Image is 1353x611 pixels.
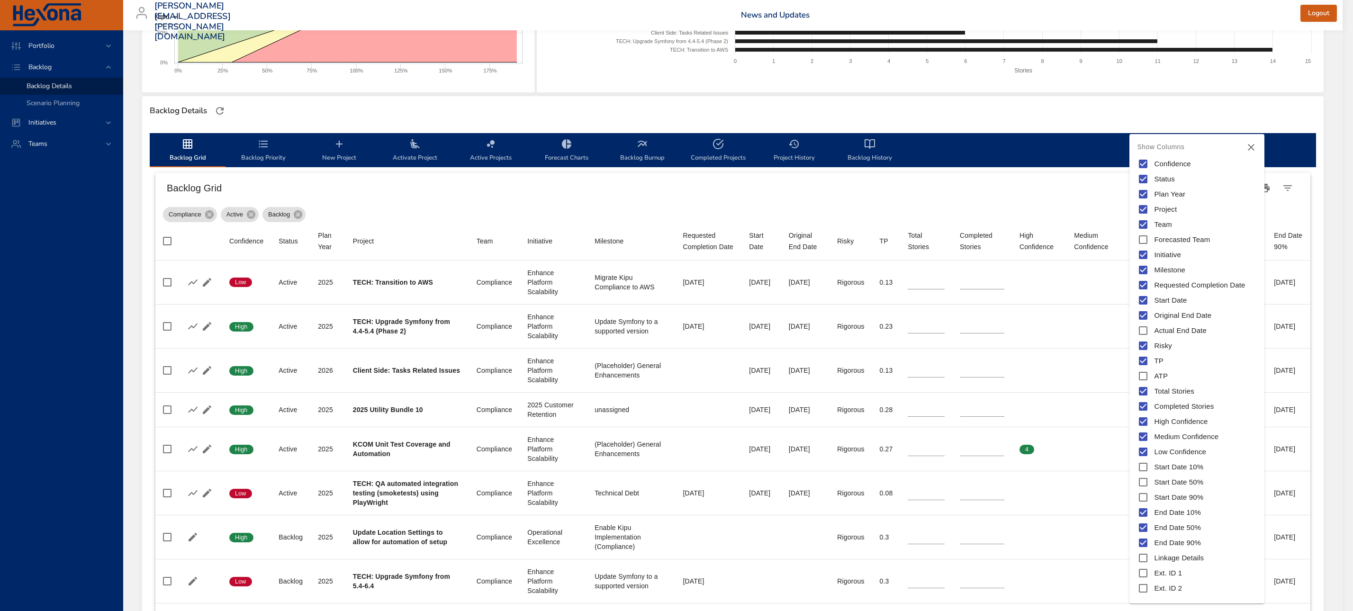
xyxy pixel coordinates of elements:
span: TP [1155,356,1164,367]
span: ATP [1155,371,1168,382]
span: High Confidence [1155,416,1208,427]
span: Start Date 50% [1155,477,1204,488]
span: Show Columns [1137,142,1242,153]
span: End Date 50% [1155,522,1201,533]
span: Low Confidence [1155,447,1207,458]
span: End Date 10% [1155,507,1201,518]
span: Medium Confidence [1155,431,1219,442]
span: Initiative [1155,250,1181,261]
span: Project [1155,204,1177,215]
span: Milestone [1155,265,1185,276]
span: Ext. ID 1 [1155,568,1182,579]
button: Close [1240,136,1263,159]
span: Start Date 10% [1155,462,1204,473]
span: Team [1155,219,1172,230]
fieldset: Show/Hide Table Columns [1129,134,1264,603]
span: Original End Date [1155,310,1212,321]
span: Status [1155,174,1175,185]
span: Risky [1155,341,1172,351]
span: Requested Completion Date [1155,280,1245,291]
span: Plan Year [1155,189,1186,200]
span: Start Date [1155,295,1187,306]
span: Actual End Date [1155,325,1207,336]
span: Ext. ID 2 [1155,583,1182,594]
span: Forecasted Team [1155,234,1210,245]
span: End Date 90% [1155,538,1201,548]
span: Total Stories [1155,386,1194,397]
span: Confidence [1155,159,1191,170]
span: Start Date 90% [1155,492,1204,503]
span: Completed Stories [1155,401,1214,412]
span: Linkage Details [1155,553,1204,564]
